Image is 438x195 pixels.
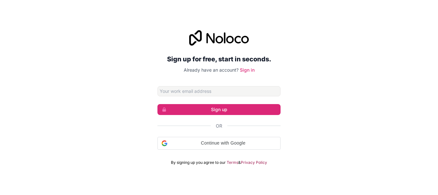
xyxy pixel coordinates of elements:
[238,160,241,165] span: &
[157,104,281,115] button: Sign up
[216,123,222,129] span: Or
[157,86,281,96] input: Email address
[157,137,281,150] div: Continue with Google
[157,53,281,65] h2: Sign up for free, start in seconds.
[170,140,276,146] span: Continue with Google
[227,160,238,165] a: Terms
[240,67,255,73] a: Sign in
[184,67,239,73] span: Already have an account?
[241,160,267,165] a: Privacy Policy
[171,160,226,165] span: By signing up you agree to our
